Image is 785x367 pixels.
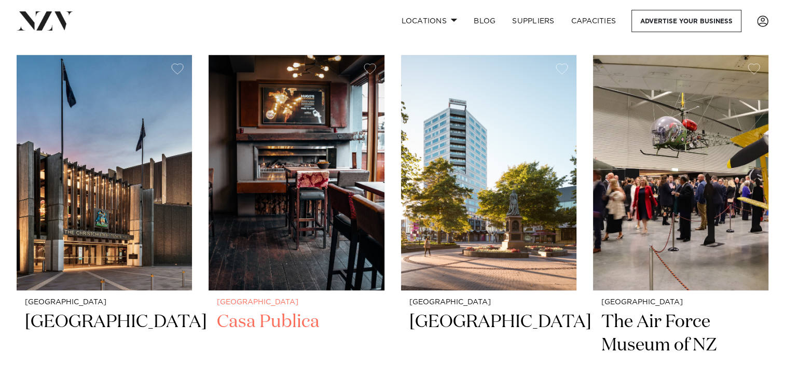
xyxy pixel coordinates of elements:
[563,10,625,32] a: Capacities
[17,11,73,30] img: nzv-logo.png
[217,299,376,306] small: [GEOGRAPHIC_DATA]
[465,10,504,32] a: BLOG
[25,299,184,306] small: [GEOGRAPHIC_DATA]
[409,299,568,306] small: [GEOGRAPHIC_DATA]
[504,10,562,32] a: SUPPLIERS
[393,10,465,32] a: Locations
[601,299,760,306] small: [GEOGRAPHIC_DATA]
[631,10,741,32] a: Advertise your business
